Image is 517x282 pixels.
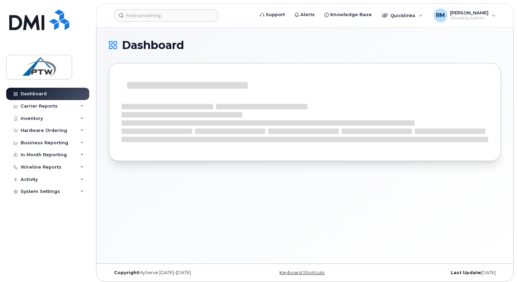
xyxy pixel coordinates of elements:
span: Dashboard [122,40,184,50]
strong: Copyright [114,270,139,275]
div: [DATE] [370,270,501,275]
div: MyServe [DATE]–[DATE] [109,270,240,275]
a: Keyboard Shortcuts [279,270,324,275]
strong: Last Update [451,270,481,275]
